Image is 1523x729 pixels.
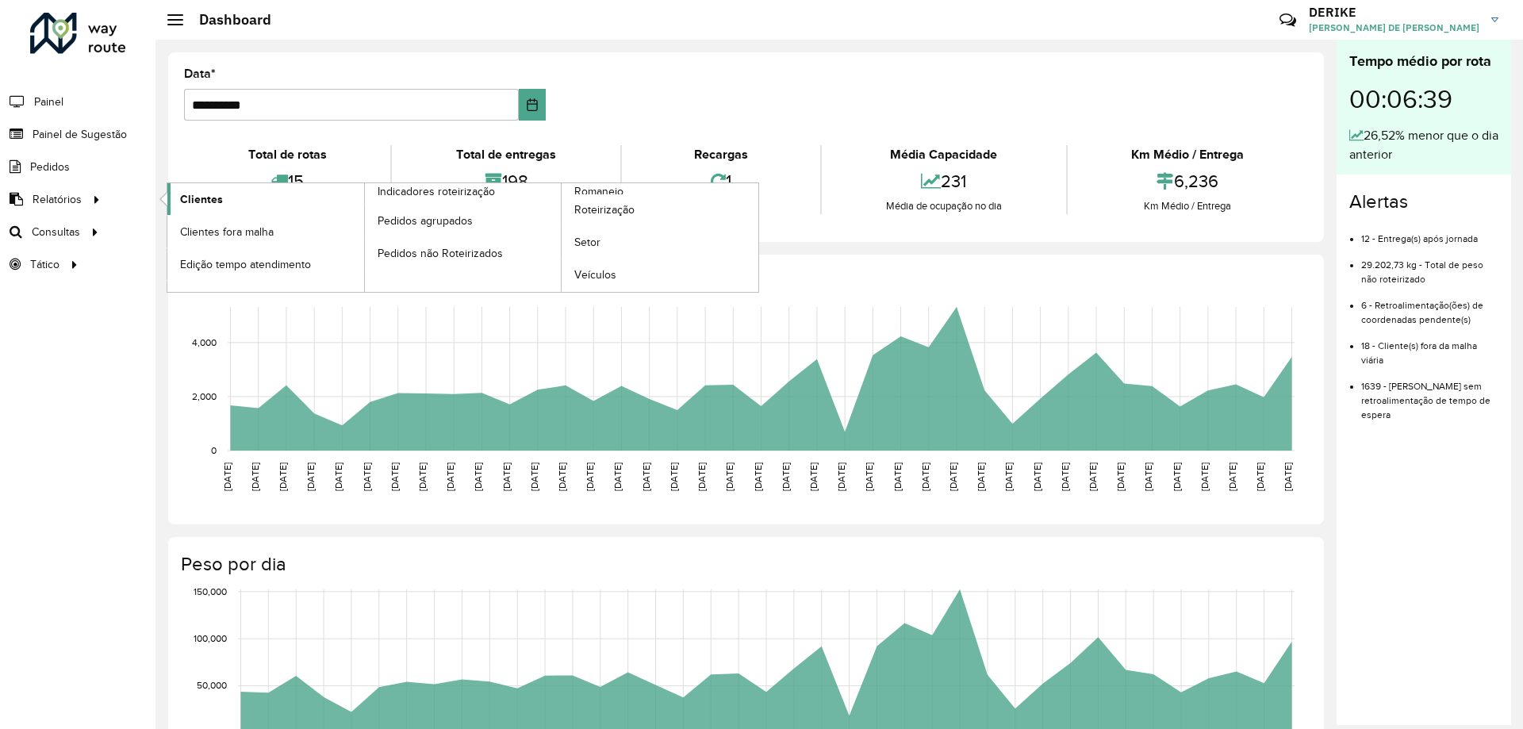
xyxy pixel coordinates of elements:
a: Setor [562,227,758,259]
button: Choose Date [519,89,547,121]
div: Km Médio / Entrega [1072,198,1304,214]
text: [DATE] [445,462,455,491]
text: [DATE] [669,462,679,491]
div: Média Capacidade [826,145,1061,164]
div: Km Médio / Entrega [1072,145,1304,164]
text: [DATE] [222,462,232,491]
text: [DATE] [696,462,707,491]
text: [DATE] [1172,462,1182,491]
span: Relatórios [33,191,82,208]
text: 100,000 [194,633,227,643]
text: [DATE] [892,462,903,491]
text: [DATE] [920,462,930,491]
div: 198 [396,164,616,198]
div: Total de entregas [396,145,616,164]
div: Tempo médio por rota [1349,51,1498,72]
text: [DATE] [864,462,874,491]
h4: Alertas [1349,190,1498,213]
text: [DATE] [976,462,986,491]
span: Edição tempo atendimento [180,256,311,273]
a: Edição tempo atendimento [167,248,364,280]
li: 1639 - [PERSON_NAME] sem retroalimentação de tempo de espera [1361,367,1498,422]
div: Total de rotas [188,145,386,164]
text: [DATE] [333,462,343,491]
text: [DATE] [1255,462,1265,491]
span: Indicadores roteirização [378,183,495,200]
div: 231 [826,164,1061,198]
a: Pedidos agrupados [365,205,562,236]
text: [DATE] [362,462,372,491]
text: [DATE] [724,462,735,491]
text: [DATE] [1283,462,1293,491]
span: Clientes [180,191,223,208]
div: Média de ocupação no dia [826,198,1061,214]
span: Tático [30,256,59,273]
text: [DATE] [529,462,539,491]
text: [DATE] [417,462,428,491]
text: [DATE] [808,462,819,491]
text: [DATE] [305,462,316,491]
span: [PERSON_NAME] DE [PERSON_NAME] [1309,21,1479,35]
text: [DATE] [1088,462,1098,491]
text: [DATE] [557,462,567,491]
li: 6 - Retroalimentação(ões) de coordenadas pendente(s) [1361,286,1498,327]
span: Clientes fora malha [180,224,274,240]
label: Data [184,64,216,83]
a: Romaneio [365,183,759,292]
text: [DATE] [612,462,623,491]
span: Setor [574,234,600,251]
li: 29.202,73 kg - Total de peso não roteirizado [1361,246,1498,286]
text: [DATE] [836,462,846,491]
div: 6,236 [1072,164,1304,198]
div: 26,52% menor que o dia anterior [1349,126,1498,164]
span: Pedidos não Roteirizados [378,245,503,262]
text: [DATE] [1227,462,1237,491]
text: [DATE] [641,462,651,491]
h2: Dashboard [183,11,271,29]
text: 4,000 [192,337,217,347]
h4: Peso por dia [181,553,1308,576]
text: [DATE] [1115,462,1126,491]
span: Romaneio [574,183,623,200]
text: [DATE] [948,462,958,491]
span: Consultas [32,224,80,240]
text: 0 [211,445,217,455]
text: 150,000 [194,586,227,597]
text: 2,000 [192,391,217,401]
text: [DATE] [250,462,260,491]
h3: DERIKE [1309,5,1479,20]
li: 18 - Cliente(s) fora da malha viária [1361,327,1498,367]
a: Pedidos não Roteirizados [365,237,562,269]
text: [DATE] [781,462,791,491]
text: [DATE] [278,462,288,491]
text: [DATE] [501,462,512,491]
a: Indicadores roteirização [167,183,562,292]
text: [DATE] [1143,462,1153,491]
span: Pedidos [30,159,70,175]
text: [DATE] [585,462,595,491]
text: [DATE] [1003,462,1014,491]
span: Veículos [574,267,616,283]
span: Painel [34,94,63,110]
span: Painel de Sugestão [33,126,127,143]
text: [DATE] [1199,462,1210,491]
div: 15 [188,164,386,198]
text: [DATE] [389,462,400,491]
a: Roteirização [562,194,758,226]
a: Clientes fora malha [167,216,364,247]
div: Recargas [626,145,816,164]
text: [DATE] [473,462,483,491]
div: 00:06:39 [1349,72,1498,126]
div: 1 [626,164,816,198]
a: Veículos [562,259,758,291]
text: [DATE] [1060,462,1070,491]
text: 50,000 [197,681,227,691]
a: Contato Rápido [1271,3,1305,37]
span: Pedidos agrupados [378,213,473,229]
li: 12 - Entrega(s) após jornada [1361,220,1498,246]
span: Roteirização [574,201,635,218]
a: Clientes [167,183,364,215]
text: [DATE] [1032,462,1042,491]
text: [DATE] [753,462,763,491]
